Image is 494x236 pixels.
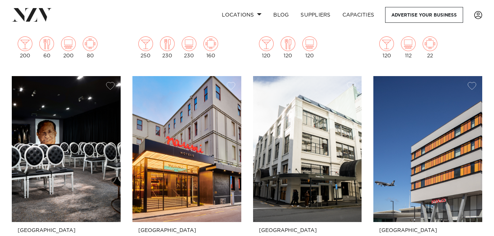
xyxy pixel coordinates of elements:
div: 60 [39,36,54,58]
div: 230 [182,36,196,58]
small: [GEOGRAPHIC_DATA] [379,228,476,233]
a: Locations [216,7,267,23]
img: dining.png [39,36,54,51]
img: cocktail.png [18,36,32,51]
div: 230 [160,36,175,58]
small: [GEOGRAPHIC_DATA] [18,228,115,233]
small: [GEOGRAPHIC_DATA] [138,228,235,233]
div: 200 [61,36,76,58]
img: theatre.png [61,36,76,51]
img: dining.png [281,36,295,51]
a: Capacities [337,7,380,23]
a: Advertise your business [385,7,463,23]
div: 120 [302,36,317,58]
div: 80 [83,36,97,58]
a: SUPPLIERS [295,7,336,23]
small: [GEOGRAPHIC_DATA] [259,228,356,233]
img: theatre.png [182,36,196,51]
img: meeting.png [423,36,437,51]
img: dining.png [160,36,175,51]
div: 160 [203,36,218,58]
img: meeting.png [203,36,218,51]
div: 120 [379,36,394,58]
div: 120 [281,36,295,58]
img: cocktail.png [259,36,274,51]
a: BLOG [267,7,295,23]
img: theatre.png [401,36,416,51]
img: nzv-logo.png [12,8,52,21]
div: 250 [138,36,153,58]
img: cocktail.png [379,36,394,51]
div: 22 [423,36,437,58]
div: 200 [18,36,32,58]
img: cocktail.png [138,36,153,51]
img: meeting.png [83,36,97,51]
div: 120 [259,36,274,58]
div: 112 [401,36,416,58]
img: theatre.png [302,36,317,51]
